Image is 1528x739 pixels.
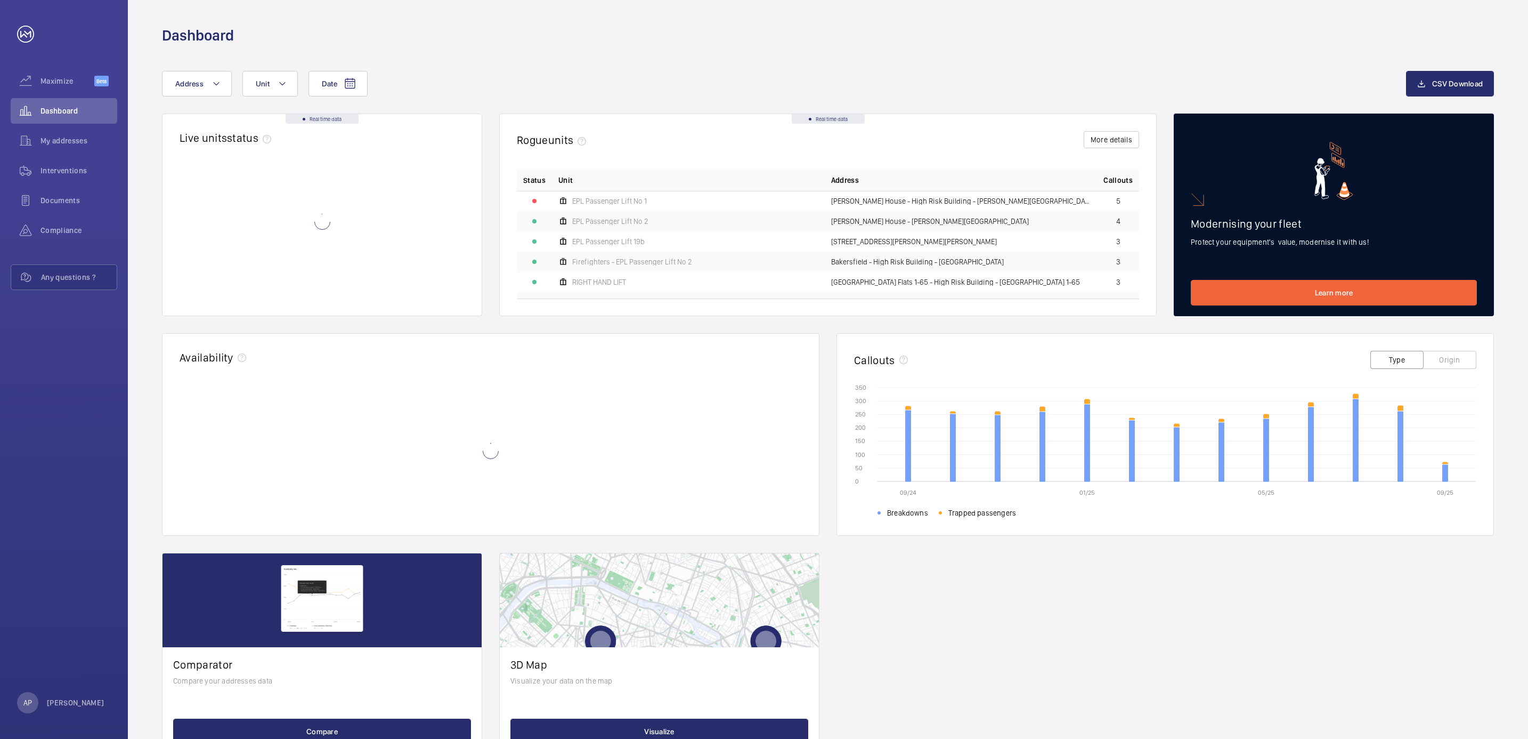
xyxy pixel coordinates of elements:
span: Dashboard [40,106,117,116]
span: My addresses [40,135,117,146]
a: Learn more [1191,280,1477,306]
span: Date [322,79,337,88]
span: [PERSON_NAME] House - High Risk Building - [PERSON_NAME][GEOGRAPHIC_DATA] [831,197,1091,205]
text: 09/24 [900,489,916,496]
span: Unit [256,79,270,88]
h2: Comparator [173,658,471,671]
p: Visualize your data on the map [510,676,808,686]
span: Interventions [40,165,117,176]
div: Real time data [792,114,865,124]
text: 05/25 [1258,489,1274,496]
span: Beta [94,76,109,86]
p: AP [23,697,32,708]
button: Date [308,71,368,97]
h2: Modernising your fleet [1191,217,1477,230]
text: 100 [855,451,865,459]
span: 5 [1116,197,1120,205]
span: Any questions ? [41,272,117,283]
span: 3 [1116,238,1120,245]
button: Origin [1423,351,1476,369]
span: Unit [558,175,573,186]
button: Type [1370,351,1424,369]
span: Compliance [40,225,117,236]
span: CSV Download [1432,79,1483,88]
button: Unit [242,71,298,97]
button: More details [1084,131,1139,148]
button: Address [162,71,232,97]
span: EPL Passenger Lift 19b [572,238,645,245]
span: [PERSON_NAME] House - [PERSON_NAME][GEOGRAPHIC_DATA] [831,218,1029,225]
text: 150 [855,437,865,445]
span: status [227,131,275,144]
p: [PERSON_NAME] [47,697,104,708]
text: 350 [855,384,866,391]
span: Documents [40,195,117,206]
h2: 3D Map [510,658,808,671]
span: Maximize [40,76,94,86]
h2: Callouts [854,354,895,367]
span: 4 [1116,218,1120,225]
span: Firefighters - EPL Passenger Lift No 2 [572,258,692,266]
span: EPL Passenger Lift No 2 [572,218,648,225]
span: RIGHT HAND LIFT [572,278,626,286]
h2: Live units [180,131,275,144]
p: Status [523,175,546,186]
text: 250 [855,411,866,418]
h2: Availability [180,351,233,364]
p: Protect your equipment's value, modernise it with us! [1191,237,1477,247]
h1: Dashboard [162,26,234,45]
div: Real time data [286,114,359,124]
h2: Rogue [517,133,590,147]
span: EPL Passenger Lift No 1 [572,197,647,205]
text: 50 [855,464,863,472]
text: 0 [855,478,859,485]
span: Bakersfield - High Risk Building - [GEOGRAPHIC_DATA] [831,258,1004,266]
span: units [548,133,591,147]
text: 01/25 [1079,489,1095,496]
span: [GEOGRAPHIC_DATA] Flats 1-65 - High Risk Building - [GEOGRAPHIC_DATA] 1-65 [831,278,1080,286]
text: 300 [855,397,866,405]
span: Address [831,175,859,186]
img: marketing-card.svg [1314,142,1353,200]
span: 3 [1116,278,1120,286]
span: Breakdowns [887,508,928,518]
span: Callouts [1103,175,1133,186]
button: CSV Download [1406,71,1494,97]
span: [STREET_ADDRESS][PERSON_NAME][PERSON_NAME] [831,238,997,245]
span: Address [175,79,204,88]
text: 200 [855,424,866,431]
p: Compare your addresses data [173,676,471,686]
span: 3 [1116,258,1120,266]
span: Trapped passengers [948,508,1016,518]
text: 09/25 [1437,489,1453,496]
